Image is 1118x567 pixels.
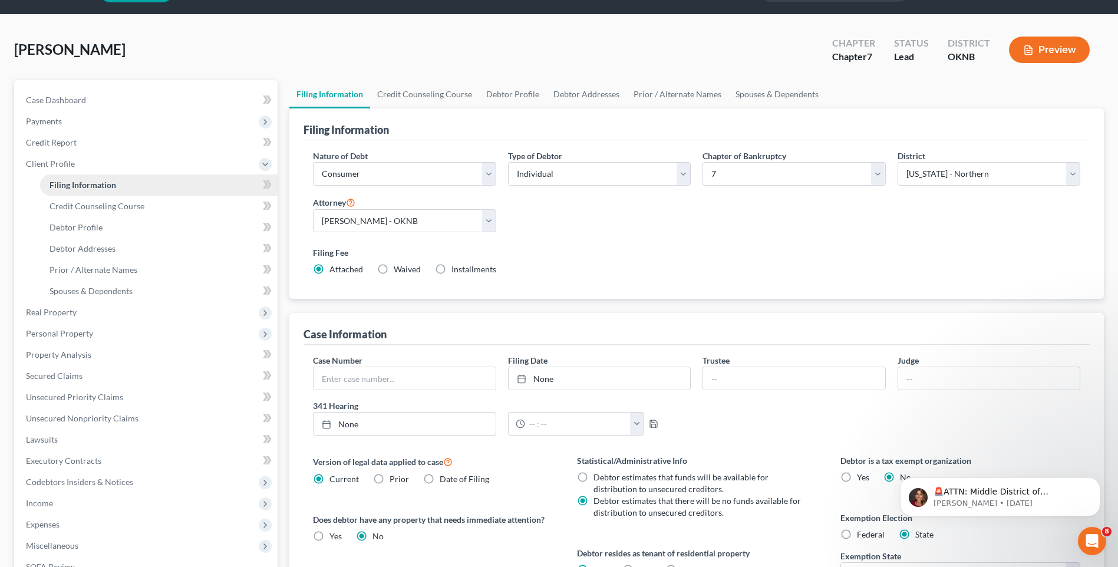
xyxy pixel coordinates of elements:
span: Expenses [26,519,60,529]
div: Lead [894,50,929,64]
span: Personal Property [26,328,93,338]
span: Unsecured Priority Claims [26,392,123,402]
label: Statistical/Administrative Info [577,454,817,467]
a: Lawsuits [17,429,278,450]
a: Debtor Addresses [546,80,626,108]
a: Prior / Alternate Names [626,80,728,108]
a: Credit Report [17,132,278,153]
div: Filing Information [304,123,389,137]
a: Property Analysis [17,344,278,365]
a: Unsecured Priority Claims [17,387,278,408]
span: Spouses & Dependents [50,286,133,296]
span: Secured Claims [26,371,83,381]
span: Prior [390,474,409,484]
label: Judge [898,354,919,367]
label: Debtor is a tax exempt organization [840,454,1080,467]
span: Property Analysis [26,350,91,360]
a: Filing Information [40,174,278,196]
a: Credit Counseling Course [370,80,479,108]
label: Debtor resides as tenant of residential property [577,547,817,559]
label: Chapter of Bankruptcy [703,150,786,162]
iframe: Intercom live chat [1078,527,1106,555]
span: No [372,531,384,541]
a: Secured Claims [17,365,278,387]
span: Real Property [26,307,77,317]
span: Prior / Alternate Names [50,265,137,275]
span: Attached [329,264,363,274]
span: Debtor estimates that there will be no funds available for distribution to unsecured creditors. [593,496,801,517]
span: Federal [857,529,885,539]
label: Attorney [313,195,355,209]
a: None [509,367,690,390]
span: [PERSON_NAME] [14,41,126,58]
button: Preview [1009,37,1090,63]
label: Exemption State [840,550,901,562]
a: Unsecured Nonpriority Claims [17,408,278,429]
a: Debtor Addresses [40,238,278,259]
label: Version of legal data applied to case [313,454,553,469]
span: Filing Information [50,180,116,190]
span: Payments [26,116,62,126]
span: Unsecured Nonpriority Claims [26,413,138,423]
input: -- [703,367,885,390]
span: Lawsuits [26,434,58,444]
span: 8 [1102,527,1112,536]
span: Debtor Addresses [50,243,116,253]
label: Trustee [703,354,730,367]
span: Debtor estimates that funds will be available for distribution to unsecured creditors. [593,472,769,494]
span: Credit Report [26,137,77,147]
div: Status [894,37,929,50]
span: Current [329,474,359,484]
label: Nature of Debt [313,150,368,162]
label: Filing Date [508,354,548,367]
span: Yes [857,472,869,482]
label: District [898,150,925,162]
a: Spouses & Dependents [728,80,826,108]
span: Installments [451,264,496,274]
a: Case Dashboard [17,90,278,111]
label: Does debtor have any property that needs immediate attention? [313,513,553,526]
span: Executory Contracts [26,456,101,466]
span: State [915,529,934,539]
label: Exemption Election [840,512,1080,524]
label: Type of Debtor [508,150,562,162]
a: Credit Counseling Course [40,196,278,217]
input: -- [898,367,1080,390]
span: Codebtors Insiders & Notices [26,477,133,487]
span: Income [26,498,53,508]
div: Chapter [832,37,875,50]
label: Case Number [313,354,362,367]
a: Debtor Profile [479,80,546,108]
div: District [948,37,990,50]
a: Prior / Alternate Names [40,259,278,281]
label: Filing Fee [313,246,1080,259]
a: Debtor Profile [40,217,278,238]
input: -- : -- [525,413,631,435]
div: Case Information [304,327,387,341]
span: Waived [394,264,421,274]
div: Chapter [832,50,875,64]
a: None [314,413,495,435]
span: 7 [867,51,872,62]
a: Filing Information [289,80,370,108]
span: Yes [329,531,342,541]
span: Case Dashboard [26,95,86,105]
a: Executory Contracts [17,450,278,472]
span: Client Profile [26,159,75,169]
span: Miscellaneous [26,540,78,550]
input: Enter case number... [314,367,495,390]
span: Debtor Profile [50,222,103,232]
iframe: Intercom notifications message [882,453,1118,535]
div: OKNB [948,50,990,64]
span: Credit Counseling Course [50,201,144,211]
span: Date of Filing [440,474,489,484]
a: Spouses & Dependents [40,281,278,302]
label: 341 Hearing [307,400,697,412]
